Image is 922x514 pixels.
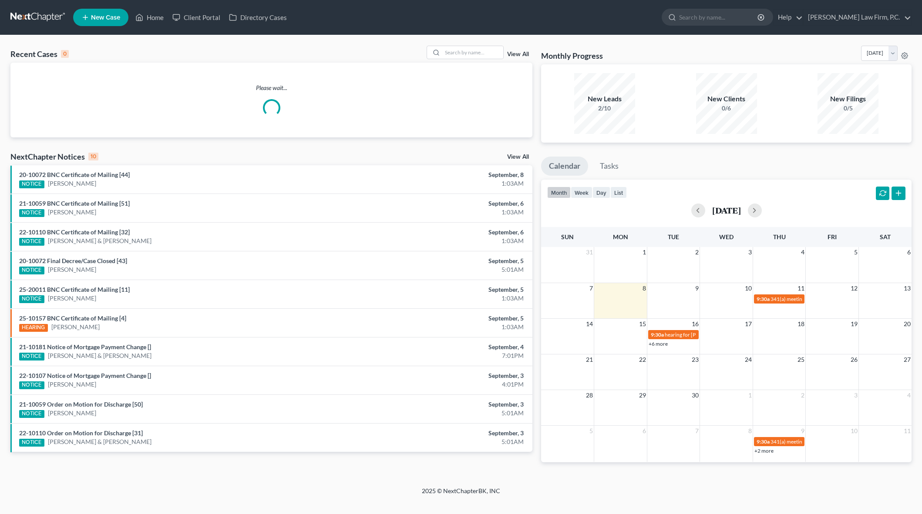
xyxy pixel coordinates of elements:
[757,438,770,445] span: 9:30a
[48,294,96,303] a: [PERSON_NAME]
[797,354,805,365] span: 25
[651,331,664,338] span: 9:30a
[903,319,912,329] span: 20
[585,390,594,401] span: 28
[774,10,803,25] a: Help
[48,409,96,417] a: [PERSON_NAME]
[19,200,130,207] a: 21-10059 BNC Certificate of Mailing [51]
[694,247,700,257] span: 2
[361,199,524,208] div: September, 6
[507,154,529,160] a: View All
[19,209,44,217] div: NOTICE
[131,10,168,25] a: Home
[361,294,524,303] div: 1:03AM
[850,354,858,365] span: 26
[361,179,524,188] div: 1:03AM
[361,170,524,179] div: September, 8
[361,429,524,437] div: September, 3
[850,319,858,329] span: 19
[547,187,571,198] button: month
[585,319,594,329] span: 14
[48,437,151,446] a: [PERSON_NAME] & [PERSON_NAME]
[361,285,524,294] div: September, 5
[694,283,700,294] span: 9
[19,353,44,360] div: NOTICE
[361,323,524,331] div: 1:03AM
[642,426,647,436] span: 6
[48,351,151,360] a: [PERSON_NAME] & [PERSON_NAME]
[19,372,151,379] a: 22-10107 Notice of Mortgage Payment Change []
[19,238,44,246] div: NOTICE
[903,426,912,436] span: 11
[88,153,98,160] div: 10
[818,94,878,104] div: New Filings
[747,426,753,436] span: 8
[589,426,594,436] span: 5
[828,233,837,240] span: Fri
[754,447,774,454] a: +2 more
[61,50,69,58] div: 0
[19,439,44,447] div: NOTICE
[91,14,120,21] span: New Case
[19,267,44,274] div: NOTICE
[361,437,524,446] div: 5:01AM
[906,390,912,401] span: 4
[48,237,151,245] a: [PERSON_NAME] & [PERSON_NAME]
[638,390,647,401] span: 29
[610,187,627,198] button: list
[638,354,647,365] span: 22
[225,10,291,25] a: Directory Cases
[691,319,700,329] span: 16
[442,46,503,59] input: Search by name...
[712,206,741,215] h2: [DATE]
[541,157,588,176] a: Calendar
[773,233,786,240] span: Thu
[797,319,805,329] span: 18
[853,390,858,401] span: 3
[19,228,130,236] a: 22-10110 BNC Certificate of Mailing [32]
[691,390,700,401] span: 30
[696,94,757,104] div: New Clients
[668,233,679,240] span: Tue
[10,151,98,162] div: NextChapter Notices
[585,247,594,257] span: 31
[818,104,878,113] div: 0/5
[800,390,805,401] span: 2
[903,354,912,365] span: 27
[850,426,858,436] span: 10
[19,180,44,188] div: NOTICE
[744,354,753,365] span: 24
[638,319,647,329] span: 15
[213,487,709,502] div: 2025 © NextChapterBK, INC
[906,247,912,257] span: 6
[850,283,858,294] span: 12
[561,233,574,240] span: Sun
[19,257,127,264] a: 20-10072 Final Decree/Case Closed [43]
[361,208,524,217] div: 1:03AM
[574,94,635,104] div: New Leads
[694,426,700,436] span: 7
[48,265,96,274] a: [PERSON_NAME]
[10,83,532,92] p: Please wait...
[797,283,805,294] span: 11
[19,324,48,332] div: HEARING
[592,157,626,176] a: Tasks
[19,401,143,408] a: 21-10059 Order on Motion for Discharge [50]
[747,390,753,401] span: 1
[361,371,524,380] div: September, 3
[903,283,912,294] span: 13
[19,171,130,178] a: 20-10072 BNC Certificate of Mailing [44]
[589,283,594,294] span: 7
[361,409,524,417] div: 5:01AM
[642,283,647,294] span: 8
[771,438,855,445] span: 341(a) meeting for [PERSON_NAME]
[19,343,151,350] a: 21-10181 Notice of Mortgage Payment Change []
[574,104,635,113] div: 2/10
[361,351,524,360] div: 7:01PM
[585,354,594,365] span: 21
[19,314,126,322] a: 25-10157 BNC Certificate of Mailing [4]
[691,354,700,365] span: 23
[361,314,524,323] div: September, 5
[361,400,524,409] div: September, 3
[771,296,855,302] span: 341(a) meeting for [PERSON_NAME]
